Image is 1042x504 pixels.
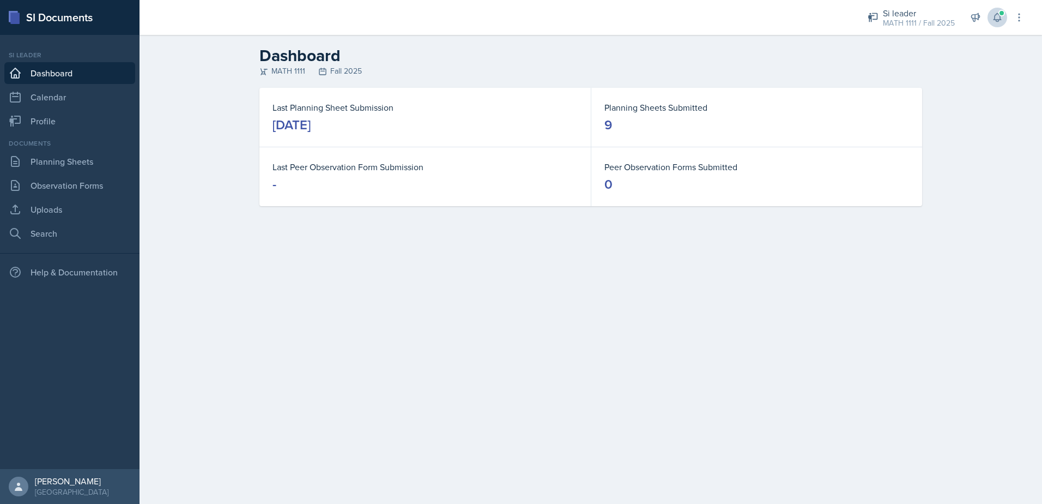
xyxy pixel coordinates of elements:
[4,223,135,244] a: Search
[604,160,909,173] dt: Peer Observation Forms Submitted
[259,46,922,65] h2: Dashboard
[604,116,612,134] div: 9
[272,116,311,134] div: [DATE]
[883,17,955,29] div: MATH 1111 / Fall 2025
[883,7,955,20] div: Si leader
[272,160,578,173] dt: Last Peer Observation Form Submission
[35,487,108,497] div: [GEOGRAPHIC_DATA]
[4,261,135,283] div: Help & Documentation
[4,62,135,84] a: Dashboard
[272,176,276,193] div: -
[604,176,613,193] div: 0
[4,175,135,196] a: Observation Forms
[259,65,922,77] div: MATH 1111 Fall 2025
[4,139,135,148] div: Documents
[604,101,909,114] dt: Planning Sheets Submitted
[272,101,578,114] dt: Last Planning Sheet Submission
[4,110,135,132] a: Profile
[4,50,135,60] div: Si leader
[4,86,135,108] a: Calendar
[4,151,135,172] a: Planning Sheets
[35,476,108,487] div: [PERSON_NAME]
[4,199,135,220] a: Uploads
